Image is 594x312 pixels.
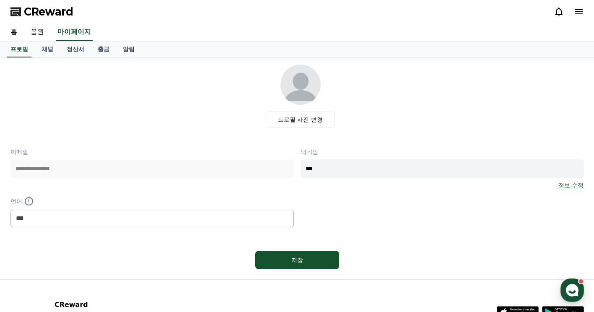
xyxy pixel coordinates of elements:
[116,42,141,57] a: 알림
[10,5,73,18] a: CReward
[10,148,294,156] p: 이메일
[24,23,51,41] a: 음원
[558,181,584,190] a: 정보 수정
[24,5,73,18] span: CReward
[272,256,322,264] div: 저장
[7,42,31,57] a: 프로필
[255,251,339,269] button: 저장
[54,300,157,310] p: CReward
[280,65,321,105] img: profile_image
[60,42,91,57] a: 정산서
[10,196,294,206] p: 언어
[301,148,584,156] p: 닉네임
[91,42,116,57] a: 출금
[56,23,93,41] a: 마이페이지
[266,112,335,127] label: 프로필 사진 변경
[35,42,60,57] a: 채널
[4,23,24,41] a: 홈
